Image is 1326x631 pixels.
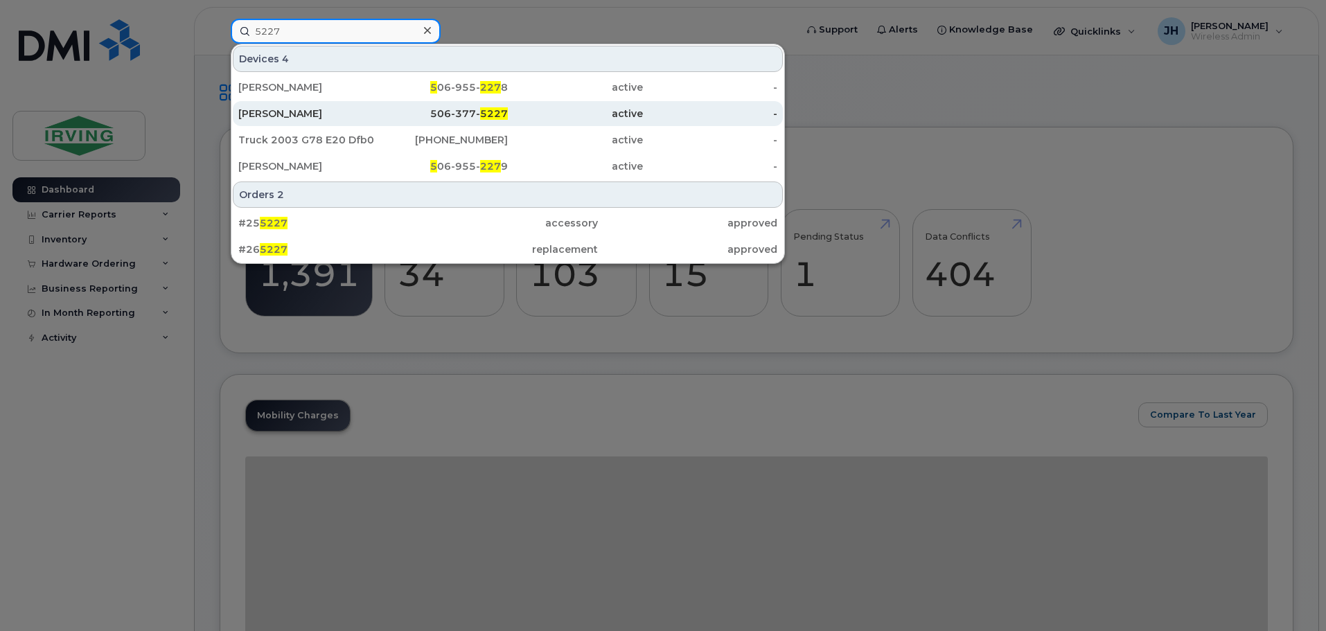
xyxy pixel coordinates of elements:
[233,127,783,152] a: Truck 2003 G78 E20 Dfb0 Fd[PHONE_NUMBER]active-
[233,211,783,235] a: #255227accessoryapproved
[260,217,288,229] span: 5227
[480,160,501,172] span: 227
[233,154,783,179] a: [PERSON_NAME]506-955-2279active-
[643,133,778,147] div: -
[418,216,597,230] div: accessory
[418,242,597,256] div: replacement
[373,80,509,94] div: 06-955- 8
[238,133,373,147] div: Truck 2003 G78 E20 Dfb0 Fd
[233,46,783,72] div: Devices
[373,107,509,121] div: 506-377-
[233,237,783,262] a: #265227replacementapproved
[430,81,437,94] span: 5
[598,216,777,230] div: approved
[238,159,373,173] div: [PERSON_NAME]
[277,188,284,202] span: 2
[238,80,373,94] div: [PERSON_NAME]
[508,159,643,173] div: active
[598,242,777,256] div: approved
[373,159,509,173] div: 06-955- 9
[238,107,373,121] div: [PERSON_NAME]
[260,243,288,256] span: 5227
[643,107,778,121] div: -
[233,181,783,208] div: Orders
[508,80,643,94] div: active
[480,81,501,94] span: 227
[373,133,509,147] div: [PHONE_NUMBER]
[238,216,418,230] div: #25
[430,160,437,172] span: 5
[643,80,778,94] div: -
[508,133,643,147] div: active
[233,75,783,100] a: [PERSON_NAME]506-955-2278active-
[480,107,508,120] span: 5227
[508,107,643,121] div: active
[233,101,783,126] a: [PERSON_NAME]506-377-5227active-
[238,242,418,256] div: #26
[282,52,289,66] span: 4
[643,159,778,173] div: -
